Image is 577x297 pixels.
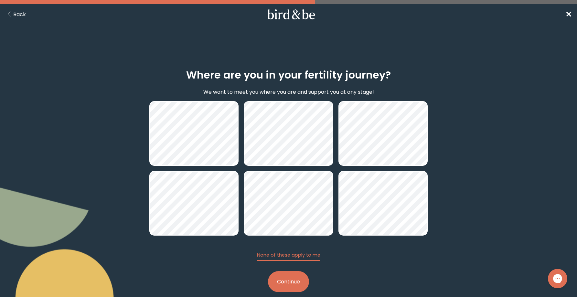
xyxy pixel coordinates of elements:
[545,267,571,291] iframe: Gorgias live chat messenger
[565,9,572,20] a: ✕
[203,88,374,96] p: We want to meet you where you are and support you at any stage!
[5,10,26,18] button: Back Button
[268,271,309,292] button: Continue
[186,67,391,83] h2: Where are you in your fertility journey?
[257,252,320,261] button: None of these apply to me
